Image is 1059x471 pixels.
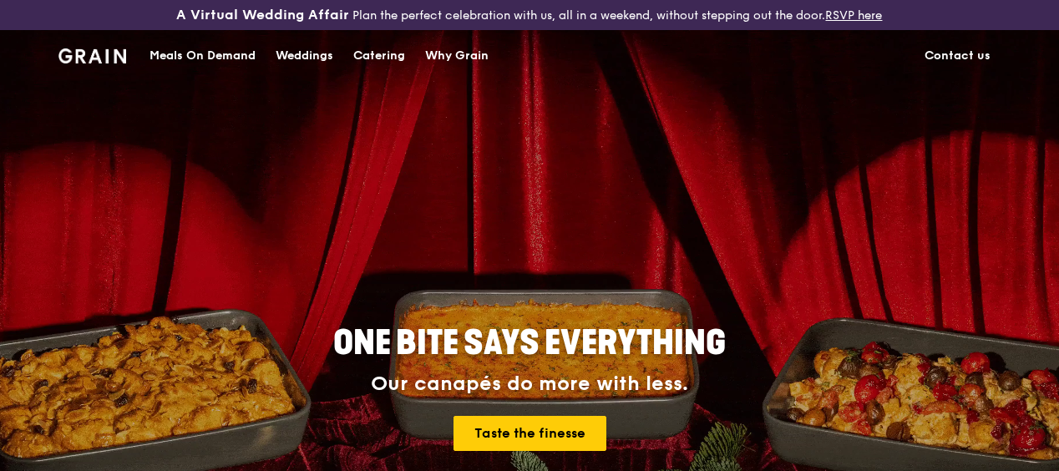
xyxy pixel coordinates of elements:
h3: A Virtual Wedding Affair [176,7,349,23]
div: Meals On Demand [149,31,256,81]
div: Why Grain [425,31,489,81]
div: Plan the perfect celebration with us, all in a weekend, without stepping out the door. [176,7,882,23]
a: GrainGrain [58,29,126,79]
div: Catering [353,31,405,81]
a: Taste the finesse [453,416,606,451]
a: Contact us [915,31,1001,81]
a: Catering [343,31,415,81]
a: Why Grain [415,31,499,81]
a: RSVP here [825,8,882,23]
img: Grain [58,48,126,63]
div: Weddings [276,31,333,81]
a: Weddings [266,31,343,81]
